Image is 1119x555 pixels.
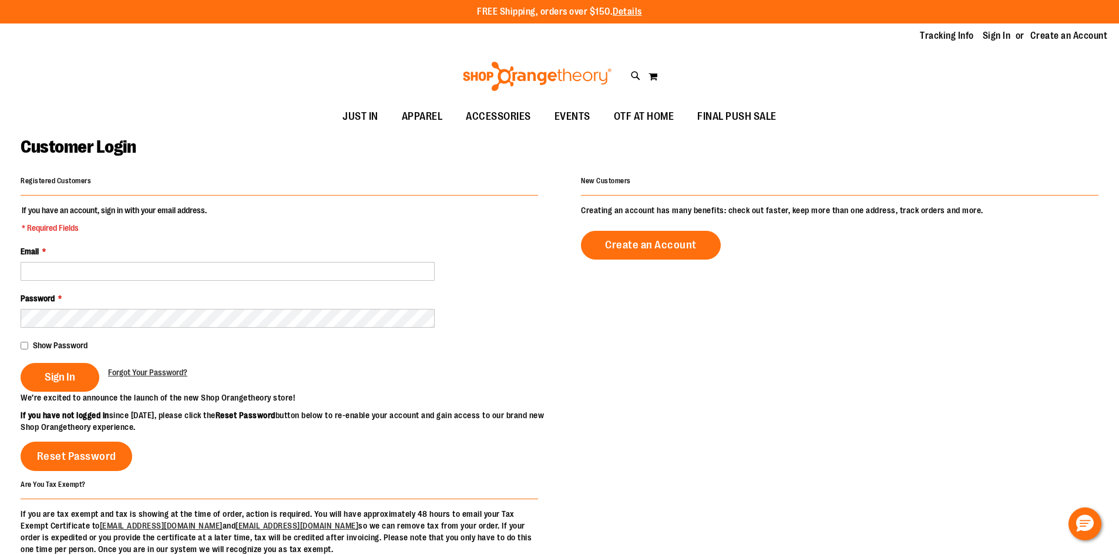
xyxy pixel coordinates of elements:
[1068,507,1101,540] button: Hello, have a question? Let’s chat.
[613,6,642,17] a: Details
[581,204,1098,216] p: Creating an account has many benefits: check out faster, keep more than one address, track orders...
[21,294,55,303] span: Password
[614,103,674,130] span: OTF AT HOME
[581,177,631,185] strong: New Customers
[21,204,208,234] legend: If you have an account, sign in with your email address.
[236,521,358,530] a: [EMAIL_ADDRESS][DOMAIN_NAME]
[390,103,455,130] a: APPAREL
[21,411,109,420] strong: If you have not logged in
[697,103,777,130] span: FINAL PUSH SALE
[1030,29,1108,42] a: Create an Account
[477,5,642,19] p: FREE Shipping, orders over $150.
[33,341,88,350] span: Show Password
[581,231,721,260] a: Create an Account
[461,62,613,91] img: Shop Orangetheory
[100,521,223,530] a: [EMAIL_ADDRESS][DOMAIN_NAME]
[605,238,697,251] span: Create an Account
[37,450,116,463] span: Reset Password
[21,392,560,403] p: We’re excited to announce the launch of the new Shop Orangetheory store!
[685,103,788,130] a: FINAL PUSH SALE
[402,103,443,130] span: APPAREL
[21,177,91,185] strong: Registered Customers
[602,103,686,130] a: OTF AT HOME
[454,103,543,130] a: ACCESSORIES
[21,480,86,488] strong: Are You Tax Exempt?
[45,371,75,384] span: Sign In
[21,363,99,392] button: Sign In
[21,409,560,433] p: since [DATE], please click the button below to re-enable your account and gain access to our bran...
[342,103,378,130] span: JUST IN
[108,366,187,378] a: Forgot Your Password?
[920,29,974,42] a: Tracking Info
[21,508,538,555] p: If you are tax exempt and tax is showing at the time of order, action is required. You will have ...
[555,103,590,130] span: EVENTS
[983,29,1011,42] a: Sign In
[108,368,187,377] span: Forgot Your Password?
[216,411,275,420] strong: Reset Password
[543,103,602,130] a: EVENTS
[331,103,390,130] a: JUST IN
[21,137,136,157] span: Customer Login
[22,222,207,234] span: * Required Fields
[466,103,531,130] span: ACCESSORIES
[21,247,39,256] span: Email
[21,442,132,471] a: Reset Password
